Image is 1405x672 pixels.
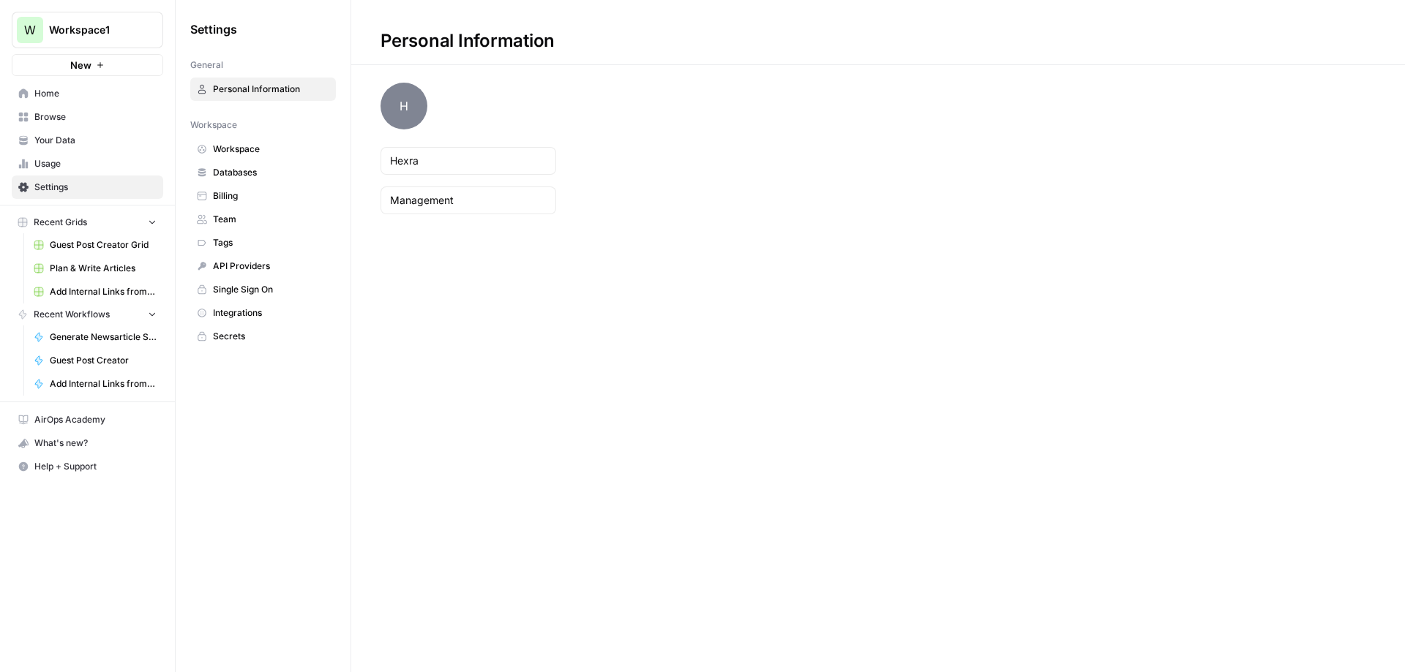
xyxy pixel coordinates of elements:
[27,280,163,303] a: Add Internal Links from Knowledge Base
[12,105,163,129] a: Browse
[24,21,36,39] span: W
[190,278,336,301] a: Single Sign On
[49,23,138,37] span: Workspace1
[213,189,329,203] span: Billing
[27,372,163,396] a: Add Internal Links from Knowledge Base
[27,325,163,349] a: Generate Newsarticle Suggestions
[12,431,163,455] button: What's new?
[12,432,162,454] div: What's new?
[190,254,336,278] a: API Providers
[50,354,157,367] span: Guest Post Creator
[213,306,329,320] span: Integrations
[190,208,336,231] a: Team
[381,83,427,129] span: H
[34,157,157,170] span: Usage
[190,78,336,101] a: Personal Information
[12,129,163,152] a: Your Data
[213,213,329,226] span: Team
[12,455,163,478] button: Help + Support
[213,83,329,96] span: Personal Information
[34,460,157,473] span: Help + Support
[12,303,163,325] button: Recent Workflows
[12,408,163,431] a: AirOps Academy
[34,308,110,321] span: Recent Workflows
[213,260,329,273] span: API Providers
[34,216,87,229] span: Recent Grids
[351,29,584,53] div: Personal Information
[50,377,157,390] span: Add Internal Links from Knowledge Base
[12,12,163,48] button: Workspace: Workspace1
[34,87,157,100] span: Home
[27,349,163,372] a: Guest Post Creator
[190,20,237,38] span: Settings
[27,233,163,257] a: Guest Post Creator Grid
[12,152,163,175] a: Usage
[190,137,336,161] a: Workspace
[12,211,163,233] button: Recent Grids
[12,82,163,105] a: Home
[213,283,329,296] span: Single Sign On
[190,161,336,184] a: Databases
[213,236,329,249] span: Tags
[34,181,157,194] span: Settings
[50,285,157,298] span: Add Internal Links from Knowledge Base
[50,262,157,275] span: Plan & Write Articles
[12,175,163,199] a: Settings
[190,184,336,208] a: Billing
[50,331,157,344] span: Generate Newsarticle Suggestions
[190,231,336,254] a: Tags
[190,301,336,325] a: Integrations
[34,110,157,124] span: Browse
[213,330,329,343] span: Secrets
[70,58,91,72] span: New
[213,166,329,179] span: Databases
[34,134,157,147] span: Your Data
[190,118,237,132] span: Workspace
[12,54,163,76] button: New
[213,143,329,156] span: Workspace
[27,257,163,280] a: Plan & Write Articles
[50,238,157,252] span: Guest Post Creator Grid
[190,325,336,348] a: Secrets
[190,58,223,72] span: General
[34,413,157,426] span: AirOps Academy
